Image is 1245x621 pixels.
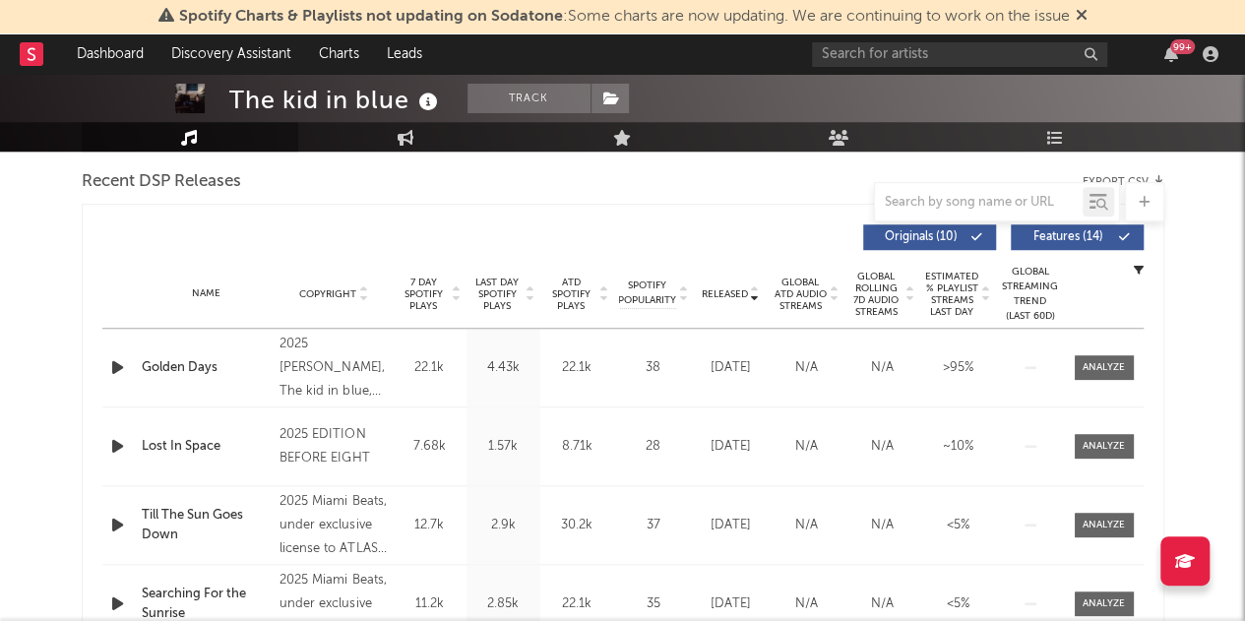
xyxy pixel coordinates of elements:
[280,423,387,470] div: 2025 EDITION BEFORE EIGHT
[774,594,840,614] div: N/A
[925,358,991,378] div: >95%
[1024,231,1114,243] span: Features ( 14 )
[82,170,241,194] span: Recent DSP Releases
[467,84,591,113] button: Track
[619,594,688,614] div: 35
[849,594,915,614] div: N/A
[849,358,915,378] div: N/A
[280,490,387,561] div: 2025 Miami Beats, under exclusive license to ATLAST - [DOMAIN_NAME]
[875,195,1083,211] input: Search by song name or URL
[545,516,609,535] div: 30.2k
[619,516,688,535] div: 37
[157,34,305,74] a: Discovery Assistant
[774,516,840,535] div: N/A
[774,437,840,457] div: N/A
[142,506,271,544] a: Till The Sun Goes Down
[398,358,462,378] div: 22.1k
[280,333,387,404] div: 2025 [PERSON_NAME], The kid in blue, [PERSON_NAME]
[471,277,524,312] span: Last Day Spotify Plays
[863,224,996,250] button: Originals(10)
[545,277,597,312] span: ATD Spotify Plays
[545,358,609,378] div: 22.1k
[618,279,676,308] span: Spotify Popularity
[925,594,991,614] div: <5%
[299,288,356,300] span: Copyright
[925,516,991,535] div: <5%
[305,34,373,74] a: Charts
[698,437,764,457] div: [DATE]
[698,594,764,614] div: [DATE]
[812,42,1107,67] input: Search for artists
[545,437,609,457] div: 8.71k
[471,358,535,378] div: 4.43k
[619,437,688,457] div: 28
[619,358,688,378] div: 38
[1083,176,1164,188] button: Export CSV
[398,277,450,312] span: 7 Day Spotify Plays
[142,358,271,378] a: Golden Days
[1164,46,1178,62] button: 99+
[698,516,764,535] div: [DATE]
[698,358,764,378] div: [DATE]
[849,271,903,318] span: Global Rolling 7D Audio Streams
[702,288,748,300] span: Released
[179,9,1070,25] span: : Some charts are now updating. We are continuing to work on the issue
[179,9,563,25] span: Spotify Charts & Playlists not updating on Sodatone
[1170,39,1195,54] div: 99 +
[398,594,462,614] div: 11.2k
[774,277,828,312] span: Global ATD Audio Streams
[1076,9,1088,25] span: Dismiss
[142,437,271,457] a: Lost In Space
[1001,265,1060,324] div: Global Streaming Trend (Last 60D)
[229,84,443,116] div: The kid in blue
[925,271,979,318] span: Estimated % Playlist Streams Last Day
[63,34,157,74] a: Dashboard
[545,594,609,614] div: 22.1k
[471,516,535,535] div: 2.9k
[925,437,991,457] div: ~ 10 %
[142,286,271,301] div: Name
[398,437,462,457] div: 7.68k
[849,437,915,457] div: N/A
[398,516,462,535] div: 12.7k
[849,516,915,535] div: N/A
[373,34,436,74] a: Leads
[471,437,535,457] div: 1.57k
[1011,224,1144,250] button: Features(14)
[471,594,535,614] div: 2.85k
[876,231,966,243] span: Originals ( 10 )
[774,358,840,378] div: N/A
